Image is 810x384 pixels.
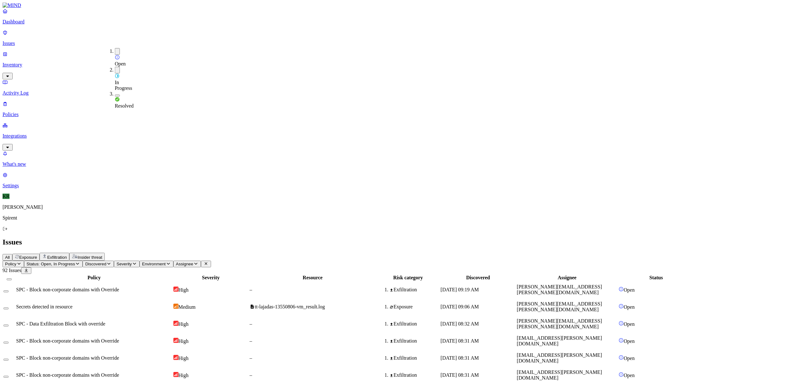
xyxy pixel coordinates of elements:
[3,215,807,221] p: Spirent
[250,338,252,344] span: –
[173,372,178,377] img: severity-high
[624,321,635,327] span: Open
[3,238,807,246] h2: Issues
[517,318,602,329] span: [PERSON_NAME][EMAIL_ADDRESS][PERSON_NAME][DOMAIN_NAME]
[115,97,120,102] img: status-resolved
[3,204,807,210] p: [PERSON_NAME]
[440,321,479,326] span: [DATE] 08:32 AM
[16,355,119,361] span: SPC - Block non-corporate domains with Override
[3,19,807,25] p: Dashboard
[3,101,807,117] a: Policies
[178,373,189,378] span: High
[3,112,807,117] p: Policies
[250,372,252,378] span: –
[47,255,67,260] span: Exfiltration
[115,61,126,66] span: Open
[3,8,807,25] a: Dashboard
[178,338,189,344] span: High
[115,103,134,108] span: Resolved
[3,151,807,167] a: What's new
[173,304,178,309] img: severity-medium
[624,304,635,310] span: Open
[389,321,439,327] div: Exfiltration
[173,275,248,281] div: Severity
[619,338,624,343] img: status-open
[115,80,132,91] span: In Progress
[173,338,178,343] img: severity-high
[440,372,479,378] span: [DATE] 08:31 AM
[3,40,807,46] p: Issues
[250,355,252,361] span: –
[16,372,119,378] span: SPC - Block non-corporate domains with Override
[389,338,439,344] div: Exfiltration
[178,304,196,310] span: Medium
[250,275,376,281] div: Resource
[16,321,105,326] span: SPC - Data Exfiltration Block with override
[3,359,9,361] button: Select row
[3,90,807,96] p: Activity Log
[3,133,807,139] p: Integrations
[624,338,635,344] span: Open
[619,275,694,281] div: Status
[3,183,807,189] p: Settings
[517,335,602,346] span: [EMAIL_ADDRESS][PERSON_NAME][DOMAIN_NAME]
[178,287,189,293] span: High
[173,287,178,292] img: severity-high
[173,321,178,326] img: severity-high
[619,355,624,360] img: status-open
[517,284,602,295] span: [PERSON_NAME][EMAIL_ADDRESS][PERSON_NAME][DOMAIN_NAME]
[3,62,807,68] p: Inventory
[19,255,37,260] span: Exposure
[176,262,193,266] span: Assignee
[5,255,10,260] span: All
[517,352,602,363] span: [EMAIL_ADDRESS][PERSON_NAME][DOMAIN_NAME]
[389,304,439,310] div: Exposure
[440,275,515,281] div: Discovered
[78,255,102,260] span: Insider threat
[3,194,9,199] span: KR
[440,355,479,361] span: [DATE] 08:31 AM
[517,275,617,281] div: Assignee
[619,372,624,377] img: status-open
[16,287,119,292] span: SPC - Block non-corporate domains with Override
[3,30,807,46] a: Issues
[3,376,9,378] button: Select row
[85,262,106,266] span: Discovered
[16,304,72,309] span: Secrets detected in resource
[5,262,16,266] span: Policy
[3,172,807,189] a: Settings
[3,79,807,96] a: Activity Log
[3,268,21,273] span: 92 Issues
[115,55,120,60] img: status-open
[440,287,479,292] span: [DATE] 09:19 AM
[142,262,166,266] span: Environment
[440,304,479,309] span: [DATE] 09:06 AM
[517,301,602,312] span: [PERSON_NAME][EMAIL_ADDRESS][PERSON_NAME][DOMAIN_NAME]
[517,369,602,381] span: [EMAIL_ADDRESS][PERSON_NAME][DOMAIN_NAME]
[16,275,172,281] div: Policy
[619,321,624,326] img: status-open
[7,278,12,280] button: Select all
[3,307,9,309] button: Select row
[3,290,9,292] button: Select row
[173,355,178,360] img: severity-high
[624,356,635,361] span: Open
[3,122,807,150] a: Integrations
[624,373,635,378] span: Open
[178,321,189,327] span: High
[250,321,252,326] span: –
[440,338,479,344] span: [DATE] 08:31 AM
[624,287,635,293] span: Open
[619,304,624,309] img: status-open
[115,73,120,78] img: status-in-progress
[377,275,439,281] div: Risk category
[116,262,132,266] span: Severity
[255,304,325,309] span: tt-lajadas-13550806-vm_result.log
[3,161,807,167] p: What's new
[3,51,807,78] a: Inventory
[250,287,252,292] span: –
[3,325,9,326] button: Select row
[389,287,439,293] div: Exfiltration
[389,372,439,378] div: Exfiltration
[619,287,624,292] img: status-open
